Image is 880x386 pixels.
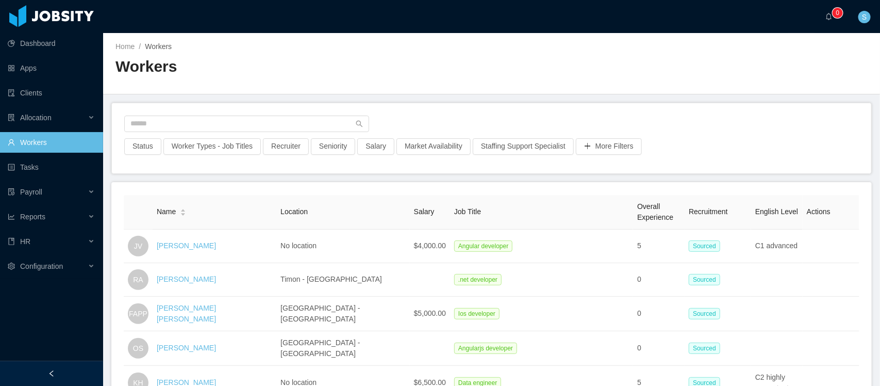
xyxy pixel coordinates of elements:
[454,207,481,216] span: Job Title
[454,240,512,252] span: Angular developer
[356,120,363,127] i: icon: search
[862,11,867,23] span: S
[8,263,15,270] i: icon: setting
[633,230,685,263] td: 5
[139,42,141,51] span: /
[276,297,410,331] td: [GEOGRAPHIC_DATA] - [GEOGRAPHIC_DATA]
[20,262,63,270] span: Configuration
[8,188,15,196] i: icon: file-protect
[689,240,720,252] span: Sourced
[8,83,95,103] a: icon: auditClients
[633,263,685,297] td: 0
[396,138,471,155] button: Market Availability
[755,207,798,216] span: English Level
[473,138,574,155] button: Staffing Support Specialist
[454,308,500,319] span: Ios developer
[357,138,394,155] button: Salary
[276,331,410,366] td: [GEOGRAPHIC_DATA] - [GEOGRAPHIC_DATA]
[163,138,261,155] button: Worker Types - Job Titles
[637,202,673,221] span: Overall Experience
[8,58,95,78] a: icon: appstoreApps
[263,138,309,155] button: Recruiter
[8,238,15,245] i: icon: book
[8,213,15,220] i: icon: line-chart
[180,212,186,215] i: icon: caret-down
[414,309,446,317] span: $5,000.00
[833,8,843,18] sup: 0
[454,274,502,285] span: .net developer
[115,56,492,77] h2: Workers
[825,13,833,20] i: icon: bell
[133,269,143,290] span: RA
[633,297,685,331] td: 0
[689,274,720,285] span: Sourced
[633,331,685,366] td: 0
[414,242,446,250] span: $4,000.00
[180,207,186,215] div: Sort
[8,157,95,178] a: icon: profileTasks
[157,344,216,352] a: [PERSON_NAME]
[454,343,517,354] span: Angularjs developer
[129,303,147,324] span: FAPP
[157,206,176,217] span: Name
[276,230,410,263] td: No location
[576,138,642,155] button: icon: plusMore Filters
[689,308,720,319] span: Sourced
[689,343,720,354] span: Sourced
[807,207,831,216] span: Actions
[8,114,15,121] i: icon: solution
[124,138,161,155] button: Status
[689,207,727,216] span: Recruitment
[115,42,135,51] a: Home
[751,230,803,263] td: C1 advanced
[145,42,172,51] span: Workers
[280,207,308,216] span: Location
[20,237,30,246] span: HR
[133,338,143,359] span: OS
[8,33,95,54] a: icon: pie-chartDashboard
[20,213,45,221] span: Reports
[414,207,435,216] span: Salary
[157,242,216,250] a: [PERSON_NAME]
[276,263,410,297] td: Timon - [GEOGRAPHIC_DATA]
[311,138,355,155] button: Seniority
[157,304,216,323] a: [PERSON_NAME] [PERSON_NAME]
[20,188,42,196] span: Payroll
[157,275,216,283] a: [PERSON_NAME]
[20,114,52,122] span: Allocation
[134,236,142,256] span: JV
[180,208,186,211] i: icon: caret-up
[8,132,95,153] a: icon: userWorkers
